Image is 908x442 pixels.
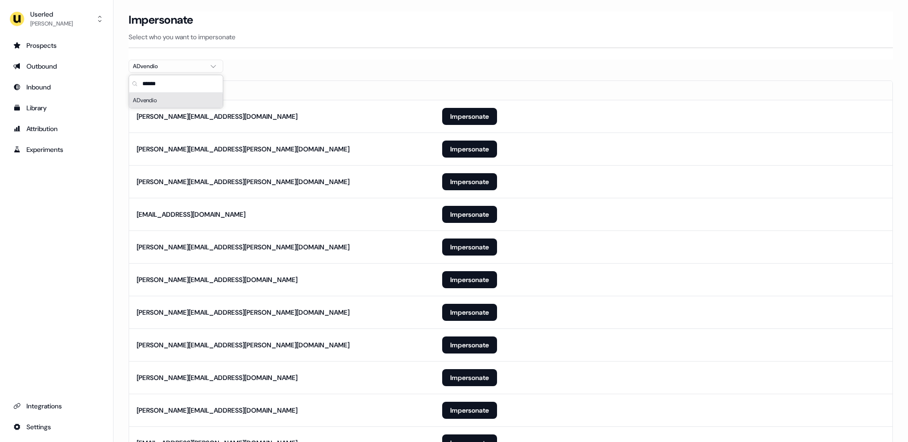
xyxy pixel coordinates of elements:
[442,336,497,354] button: Impersonate
[442,141,497,158] button: Impersonate
[137,242,349,252] div: [PERSON_NAME][EMAIL_ADDRESS][PERSON_NAME][DOMAIN_NAME]
[137,144,349,154] div: [PERSON_NAME][EMAIL_ADDRESS][PERSON_NAME][DOMAIN_NAME]
[137,308,349,317] div: [PERSON_NAME][EMAIL_ADDRESS][PERSON_NAME][DOMAIN_NAME]
[442,304,497,321] button: Impersonate
[442,402,497,419] button: Impersonate
[137,406,297,415] div: [PERSON_NAME][EMAIL_ADDRESS][DOMAIN_NAME]
[129,32,893,42] p: Select who you want to impersonate
[442,369,497,386] button: Impersonate
[8,8,105,30] button: Userled[PERSON_NAME]
[8,121,105,136] a: Go to attribution
[30,9,73,19] div: Userled
[8,142,105,157] a: Go to experiments
[129,13,193,27] h3: Impersonate
[137,340,349,350] div: [PERSON_NAME][EMAIL_ADDRESS][PERSON_NAME][DOMAIN_NAME]
[137,275,297,284] div: [PERSON_NAME][EMAIL_ADDRESS][DOMAIN_NAME]
[442,108,497,125] button: Impersonate
[442,173,497,190] button: Impersonate
[13,41,100,50] div: Prospects
[137,112,297,121] div: [PERSON_NAME][EMAIL_ADDRESS][DOMAIN_NAME]
[8,80,105,95] a: Go to Inbound
[129,93,223,108] div: ADvendio
[8,398,105,414] a: Go to integrations
[442,206,497,223] button: Impersonate
[442,239,497,256] button: Impersonate
[8,419,105,434] a: Go to integrations
[30,19,73,28] div: [PERSON_NAME]
[13,103,100,113] div: Library
[13,62,100,71] div: Outbound
[442,271,497,288] button: Impersonate
[13,124,100,133] div: Attribution
[8,38,105,53] a: Go to prospects
[129,60,223,73] button: ADvendio
[8,100,105,115] a: Go to templates
[137,373,297,382] div: [PERSON_NAME][EMAIL_ADDRESS][DOMAIN_NAME]
[129,93,223,108] div: Suggestions
[137,210,245,219] div: [EMAIL_ADDRESS][DOMAIN_NAME]
[13,145,100,154] div: Experiments
[13,422,100,432] div: Settings
[129,81,435,100] th: Email
[133,62,204,71] div: ADvendio
[13,82,100,92] div: Inbound
[137,177,349,186] div: [PERSON_NAME][EMAIL_ADDRESS][PERSON_NAME][DOMAIN_NAME]
[8,59,105,74] a: Go to outbound experience
[13,401,100,411] div: Integrations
